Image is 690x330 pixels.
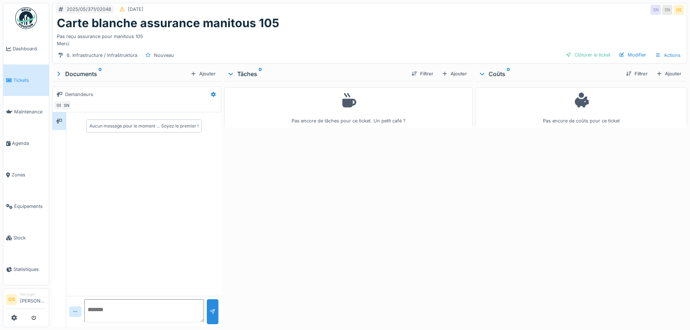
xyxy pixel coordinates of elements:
[3,254,49,285] a: Statistiques
[14,203,46,210] span: Équipements
[623,69,651,79] div: Filtrer
[662,5,672,15] div: SN
[67,6,111,13] div: 2025/05/371/02048
[563,50,613,60] div: Clôturer le ticket
[3,96,49,128] a: Maintenance
[128,6,143,13] div: [DATE]
[229,91,468,124] div: Pas encore de tâches pour ce ticket. Un petit café ?
[259,70,262,78] sup: 0
[478,70,620,78] div: Coûts
[188,69,218,79] div: Ajouter
[674,5,684,15] div: GS
[61,100,71,110] div: SN
[65,91,93,98] div: Demandeurs
[3,64,49,96] a: Tickets
[89,123,198,129] div: Aucun message pour le moment … Soyez le premier !
[3,222,49,254] a: Stock
[67,52,137,59] div: 6. Infrastructure / Infraštruktúra
[20,292,46,307] li: [PERSON_NAME]
[439,69,470,79] div: Ajouter
[55,70,188,78] div: Documents
[409,69,436,79] div: Filtrer
[12,140,46,147] span: Agenda
[3,191,49,222] a: Équipements
[507,70,510,78] sup: 0
[651,5,661,15] div: SN
[13,77,46,84] span: Tickets
[13,45,46,52] span: Dashboard
[54,100,64,110] div: GS
[57,30,682,47] div: Pas reçu assurance pour manitous 105 Merci
[653,69,684,79] div: Ajouter
[13,234,46,241] span: Stock
[652,50,684,60] div: Actions
[227,70,405,78] div: Tâches
[3,128,49,159] a: Agenda
[3,159,49,191] a: Zones
[57,16,279,30] h1: Carte blanche assurance manitous 105
[14,108,46,115] span: Maintenance
[6,292,46,309] a: GS Manager[PERSON_NAME]
[20,292,46,297] div: Manager
[3,33,49,64] a: Dashboard
[154,52,174,59] div: Nouveau
[616,50,649,60] div: Modifier
[15,7,37,29] img: Badge_color-CXgf-gQk.svg
[480,91,682,124] div: Pas encore de coûts pour ce ticket
[6,294,17,305] li: GS
[99,70,102,78] sup: 0
[12,171,46,178] span: Zones
[13,266,46,273] span: Statistiques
